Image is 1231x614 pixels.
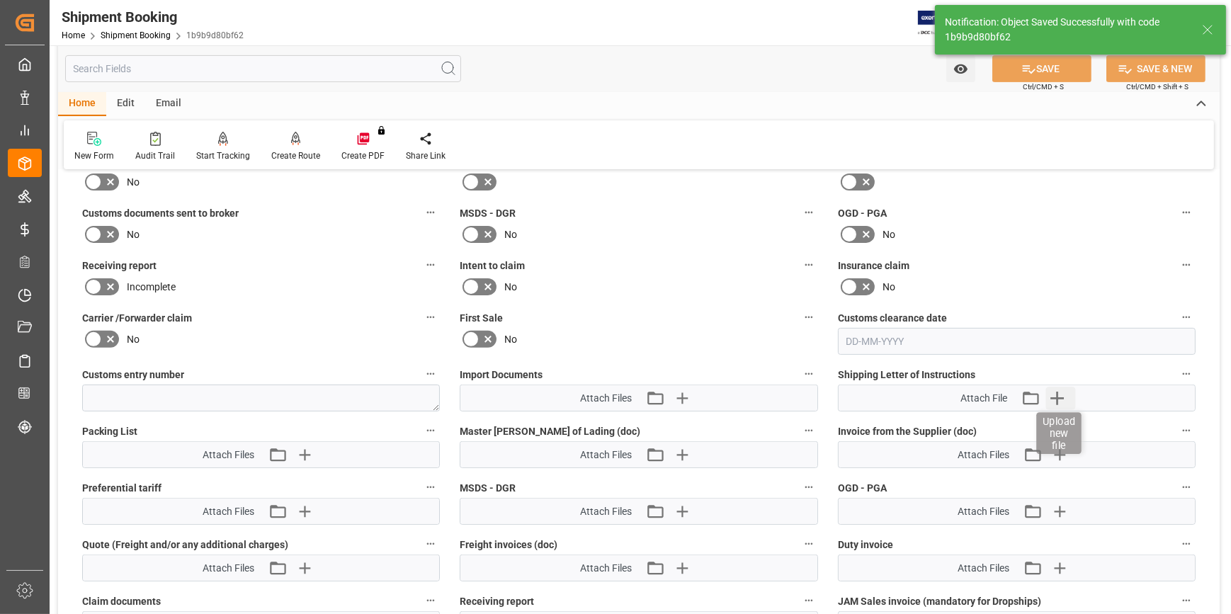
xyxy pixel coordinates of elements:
span: Carrier /Forwarder claim [82,311,192,326]
span: No [504,280,517,295]
span: Attach Files [580,561,632,576]
button: Invoice from the Supplier (doc) [1177,421,1196,440]
button: Master [PERSON_NAME] of Lading (doc) [800,421,818,440]
button: Claim documents [421,591,440,610]
span: Shipping Letter of Instructions [838,368,975,382]
span: Receiving report [460,594,534,609]
span: Ctrl/CMD + S [1023,81,1064,92]
span: OGD - PGA [838,206,887,221]
button: Duty invoice [1177,535,1196,553]
span: No [883,280,895,295]
span: Attach Files [580,448,632,462]
span: Attach Files [958,504,1009,519]
button: MSDS - DGR [800,203,818,222]
button: JAM Sales invoice (mandatory for Dropships) [1177,591,1196,610]
span: OGD - PGA [838,481,887,496]
span: Packing List [82,424,137,439]
span: No [127,175,140,190]
span: Attach Files [203,504,254,519]
span: Import Documents [460,368,543,382]
span: Duty invoice [838,538,893,552]
div: Start Tracking [196,149,250,162]
span: Customs documents sent to broker [82,206,239,221]
button: SAVE [992,55,1091,82]
span: Receiving report [82,258,157,273]
span: No [504,227,517,242]
span: Attach Files [958,448,1009,462]
span: Master [PERSON_NAME] of Lading (doc) [460,424,640,439]
input: Search Fields [65,55,461,82]
span: Claim documents [82,594,161,609]
button: Intent to claim [800,256,818,274]
button: Customs clearance date [1177,308,1196,326]
div: Audit Trail [135,149,175,162]
button: Insurance claim [1177,256,1196,274]
span: Attach Files [580,504,632,519]
span: No [127,227,140,242]
button: Preferential tariff [421,478,440,496]
span: Intent to claim [460,258,525,273]
div: Create Route [271,149,320,162]
span: Incomplete [127,280,176,295]
div: Notification: Object Saved Successfully with code 1b9b9d80bf62 [945,15,1189,45]
div: Home [58,92,106,116]
span: Ctrl/CMD + Shift + S [1126,81,1189,92]
button: Receiving report [800,591,818,610]
span: Invoice from the Supplier (doc) [838,424,977,439]
button: Customs entry number [421,365,440,383]
div: Email [145,92,192,116]
div: Edit [106,92,145,116]
div: Shipment Booking [62,6,244,28]
span: Insurance claim [838,258,909,273]
img: Exertis%20JAM%20-%20Email%20Logo.jpg_1722504956.jpg [918,11,967,35]
span: Quote (Freight and/or any additional charges) [82,538,288,552]
span: Attach File [960,391,1007,406]
span: MSDS - DGR [460,481,516,496]
button: Quote (Freight and/or any additional charges) [421,535,440,553]
button: Import Documents [800,365,818,383]
span: Attach Files [580,391,632,406]
button: Upload new file [1045,387,1075,409]
span: First Sale [460,311,503,326]
div: Share Link [406,149,446,162]
span: Attach Files [958,561,1009,576]
span: MSDS - DGR [460,206,516,221]
span: No [504,332,517,347]
span: JAM Sales invoice (mandatory for Dropships) [838,594,1041,609]
span: Attach Files [203,448,254,462]
button: OGD - PGA [1177,478,1196,496]
span: Freight invoices (doc) [460,538,557,552]
a: Home [62,30,85,40]
span: No [883,227,895,242]
button: Packing List [421,421,440,440]
button: MSDS - DGR [800,478,818,496]
span: Attach Files [203,561,254,576]
input: DD-MM-YYYY [838,328,1196,355]
span: Customs entry number [82,368,184,382]
div: New Form [74,149,114,162]
button: Shipping Letter of Instructions [1177,365,1196,383]
button: Receiving report [421,256,440,274]
button: Carrier /Forwarder claim [421,308,440,326]
span: No [127,332,140,347]
button: Freight invoices (doc) [800,535,818,553]
span: Customs clearance date [838,311,947,326]
button: open menu [946,55,975,82]
a: Shipment Booking [101,30,171,40]
button: SAVE & NEW [1106,55,1206,82]
div: Upload new file [1036,412,1082,454]
button: Customs documents sent to broker [421,203,440,222]
span: Preferential tariff [82,481,161,496]
button: OGD - PGA [1177,203,1196,222]
button: First Sale [800,308,818,326]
